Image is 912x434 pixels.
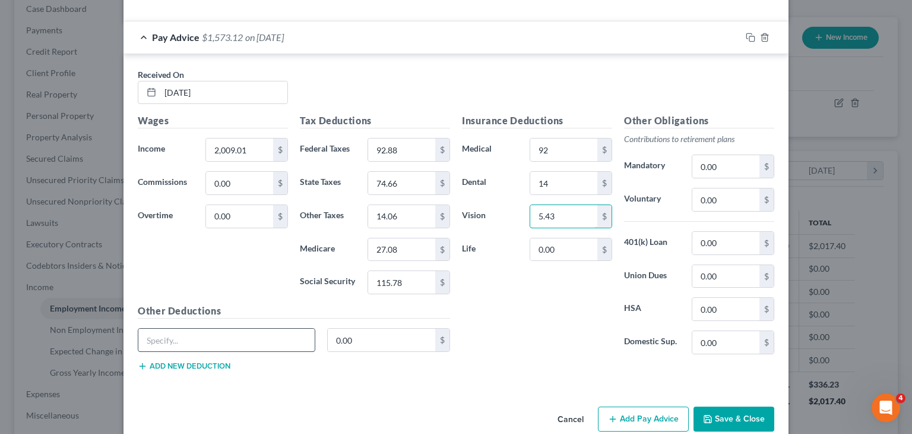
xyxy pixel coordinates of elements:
button: Cancel [548,408,593,432]
input: 0.00 [692,331,759,354]
div: $ [273,172,287,194]
div: $ [759,331,774,354]
label: Overtime [132,205,199,228]
div: $ [759,265,774,288]
label: Dental [456,171,524,195]
div: $ [435,172,449,194]
h5: Insurance Deductions [462,114,612,128]
label: Voluntary [618,188,686,212]
span: Received On [138,70,184,80]
input: 0.00 [530,139,597,161]
input: 0.00 [368,139,435,161]
div: $ [597,172,612,194]
label: 401(k) Loan [618,231,686,255]
label: Other Taxes [294,205,362,228]
label: Vision [456,205,524,228]
input: 0.00 [368,205,435,228]
input: 0.00 [692,265,759,288]
input: Specify... [138,329,315,351]
iframe: Intercom live chat [872,394,900,422]
input: 0.00 [530,205,597,228]
div: $ [273,139,287,161]
span: on [DATE] [245,32,284,43]
label: Life [456,238,524,262]
label: Medical [456,138,524,162]
span: Pay Advice [152,32,199,43]
input: 0.00 [368,172,435,194]
div: $ [759,188,774,211]
input: 0.00 [692,298,759,320]
div: $ [759,232,774,254]
div: $ [597,139,612,161]
input: 0.00 [328,329,436,351]
h5: Wages [138,114,288,128]
label: State Taxes [294,171,362,195]
label: Medicare [294,238,362,262]
input: 0.00 [530,238,597,261]
div: $ [273,205,287,228]
div: $ [435,271,449,294]
p: Contributions to retirement plans [624,133,774,145]
button: Add Pay Advice [598,407,689,432]
span: $1,573.12 [202,32,243,43]
input: 0.00 [692,188,759,211]
div: $ [759,155,774,178]
label: Domestic Sup. [618,331,686,354]
label: Mandatory [618,155,686,178]
button: Add new deduction [138,361,230,371]
h5: Other Deductions [138,304,450,319]
div: $ [435,139,449,161]
input: 0.00 [692,155,759,178]
label: Commissions [132,171,199,195]
input: MM/DD/YYYY [160,81,287,104]
input: 0.00 [368,238,435,261]
label: Social Security [294,271,362,294]
input: 0.00 [206,172,273,194]
button: Save & Close [693,407,774,432]
label: Union Dues [618,265,686,288]
h5: Tax Deductions [300,114,450,128]
div: $ [759,298,774,320]
input: 0.00 [206,139,273,161]
div: $ [597,205,612,228]
input: 0.00 [368,271,435,294]
div: $ [435,238,449,261]
h5: Other Obligations [624,114,774,128]
span: 4 [896,394,905,403]
input: 0.00 [206,205,273,228]
label: Federal Taxes [294,138,362,162]
div: $ [597,238,612,261]
input: 0.00 [692,232,759,254]
label: HSA [618,297,686,321]
span: Income [138,143,165,153]
div: $ [435,329,449,351]
input: 0.00 [530,172,597,194]
div: $ [435,205,449,228]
